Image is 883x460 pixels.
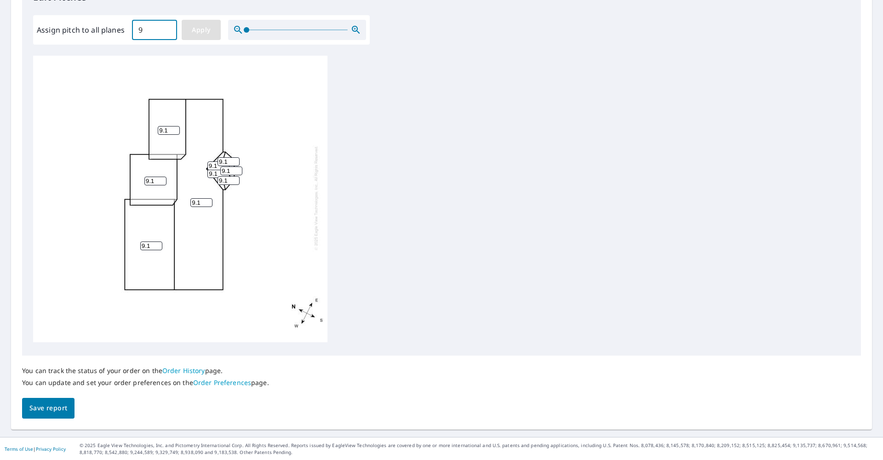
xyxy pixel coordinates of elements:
[29,402,67,414] span: Save report
[193,378,251,387] a: Order Preferences
[36,446,66,452] a: Privacy Policy
[132,17,177,43] input: 00.0
[22,379,269,387] p: You can update and set your order preferences on the page.
[162,366,205,375] a: Order History
[22,398,75,419] button: Save report
[182,20,221,40] button: Apply
[22,367,269,375] p: You can track the status of your order on the page.
[80,442,878,456] p: © 2025 Eagle View Technologies, Inc. and Pictometry International Corp. All Rights Reserved. Repo...
[5,446,66,452] p: |
[5,446,33,452] a: Terms of Use
[37,24,125,35] label: Assign pitch to all planes
[189,24,213,36] span: Apply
